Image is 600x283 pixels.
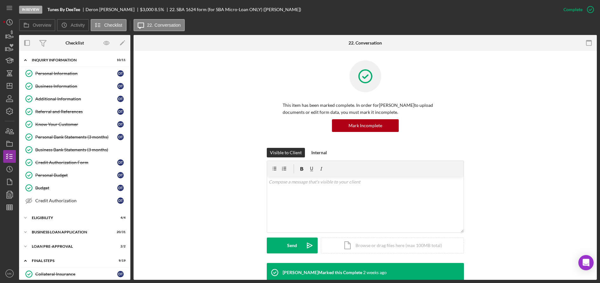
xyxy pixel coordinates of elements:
[114,216,126,220] div: 4 / 4
[57,19,89,31] button: Activity
[267,238,318,253] button: Send
[287,238,297,253] div: Send
[117,108,124,115] div: D T
[117,159,124,166] div: D T
[117,83,124,89] div: D T
[348,40,382,45] div: 22. Conversation
[270,148,302,157] div: Visible to Client
[117,197,124,204] div: D T
[348,119,382,132] div: Mark Incomplete
[557,3,597,16] button: Complete
[66,40,84,45] div: Checklist
[114,230,126,234] div: 20 / 31
[35,135,117,140] div: Personal Bank Statements (3 months)
[22,182,127,194] a: BudgetDT
[22,80,127,93] a: Business InformationDT
[91,19,127,31] button: Checklist
[22,67,127,80] a: Personal InformationDT
[114,245,126,248] div: 2 / 2
[33,23,51,28] label: Overview
[32,230,110,234] div: BUSINESS LOAN APPLICATION
[47,7,80,12] b: Tunes By DeeTee
[22,194,127,207] a: Credit AuthorizationDT
[169,7,301,12] div: 22. SBA 1624 form (for SBA Micro-Loan ONLY) ([PERSON_NAME])
[32,245,110,248] div: LOAN PRE-APPROVAL
[140,7,154,12] span: $3,000
[22,118,127,131] a: Know Your CustomerDT
[22,143,127,156] a: Business Bank Statements (3 months)
[134,19,185,31] button: 22. Conversation
[117,271,124,277] div: D T
[104,23,122,28] label: Checklist
[117,134,124,140] div: D T
[19,6,42,14] div: In Review
[308,148,330,157] button: Internal
[35,160,117,165] div: Credit Authorization Form
[117,185,124,191] div: D T
[117,96,124,102] div: D T
[35,185,117,190] div: Budget
[117,70,124,77] div: D T
[19,19,55,31] button: Overview
[332,119,399,132] button: Mark Incomplete
[35,198,117,203] div: Credit Authorization
[3,267,16,280] button: MK
[267,148,305,157] button: Visible to Client
[363,270,387,275] time: 2025-09-10 15:25
[86,7,140,12] div: Deron [PERSON_NAME]
[35,173,117,178] div: Personal Budget
[578,255,594,270] div: Open Intercom Messenger
[311,148,327,157] div: Internal
[114,58,126,62] div: 10 / 11
[22,131,127,143] a: Personal Bank Statements (3 months)DT
[22,93,127,105] a: Additional InformationDT
[22,169,127,182] a: Personal BudgetDT
[22,268,127,280] a: Collateral InsuranceDT
[283,102,448,116] p: This item has been marked complete. In order for [PERSON_NAME] to upload documents or edit form d...
[117,172,124,178] div: D T
[35,109,117,114] div: Referral and References
[35,122,117,127] div: Know Your Customer
[22,156,127,169] a: Credit Authorization FormDT
[35,272,117,277] div: Collateral Insurance
[35,147,127,152] div: Business Bank Statements (3 months)
[283,270,362,275] div: [PERSON_NAME] Marked this Complete
[114,259,126,263] div: 9 / 19
[35,96,117,101] div: Additional Information
[32,259,110,263] div: FINAL STEPS
[32,58,110,62] div: INQUIRY INFORMATION
[7,272,12,275] text: MK
[563,3,583,16] div: Complete
[35,84,117,89] div: Business Information
[22,105,127,118] a: Referral and ReferencesDT
[32,216,110,220] div: ELIGIBILITY
[155,7,164,12] div: 8.5 %
[35,71,117,76] div: Personal Information
[117,121,124,128] div: D T
[71,23,85,28] label: Activity
[147,23,181,28] label: 22. Conversation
